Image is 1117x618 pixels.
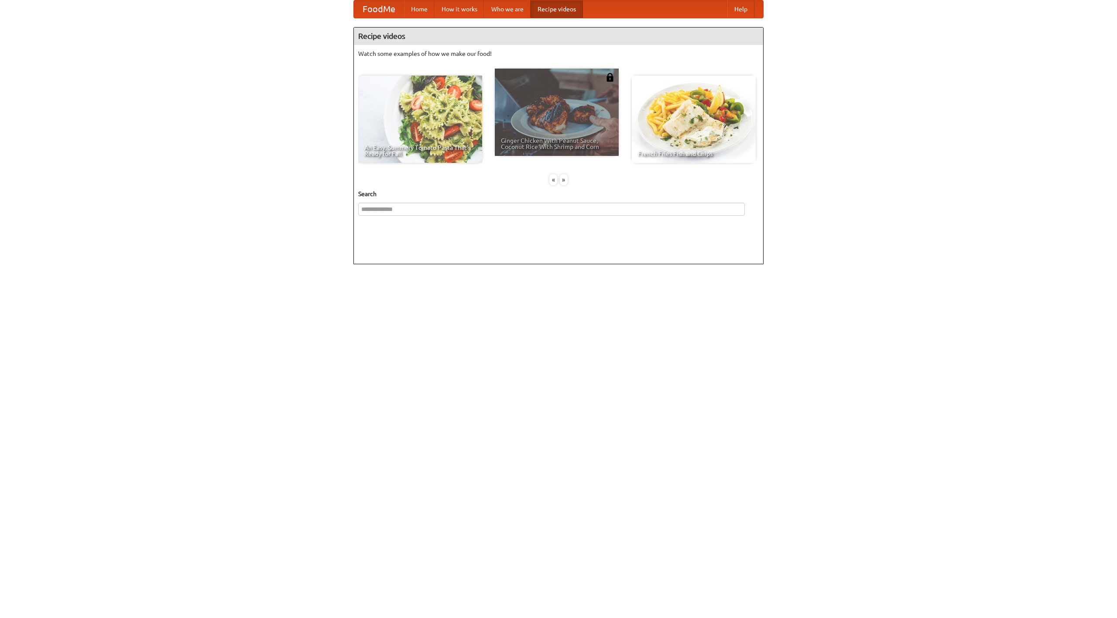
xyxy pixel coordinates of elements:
[435,0,484,18] a: How it works
[358,76,482,163] a: An Easy, Summery Tomato Pasta That's Ready for Fall
[560,174,568,185] div: »
[531,0,583,18] a: Recipe videos
[484,0,531,18] a: Who we are
[358,49,759,58] p: Watch some examples of how we make our food!
[549,174,557,185] div: «
[354,28,763,45] h4: Recipe videos
[354,0,404,18] a: FoodMe
[632,76,756,163] a: French Fries Fish and Chips
[606,73,614,82] img: 483408.png
[404,0,435,18] a: Home
[358,190,759,198] h5: Search
[727,0,754,18] a: Help
[638,151,750,157] span: French Fries Fish and Chips
[364,145,476,157] span: An Easy, Summery Tomato Pasta That's Ready for Fall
